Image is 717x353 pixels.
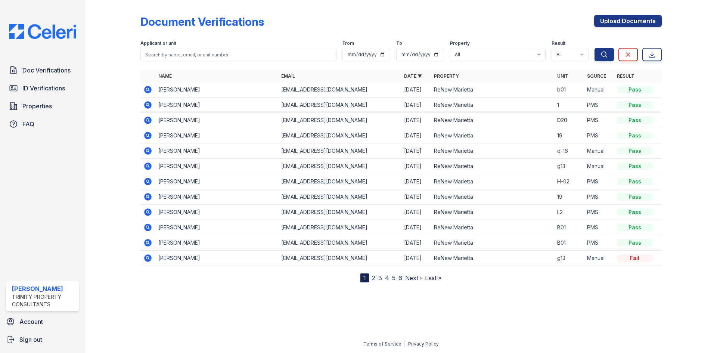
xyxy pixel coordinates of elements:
td: ReNew Marietta [431,82,554,97]
td: ReNew Marietta [431,189,554,205]
a: Source [587,73,606,79]
label: Applicant or unit [140,40,176,46]
a: Email [281,73,295,79]
td: g13 [554,159,584,174]
div: Fail [617,254,653,262]
span: Account [19,317,43,326]
div: Pass [617,147,653,155]
div: Pass [617,101,653,109]
div: Pass [617,132,653,139]
td: ReNew Marietta [431,220,554,235]
span: Sign out [19,335,42,344]
td: ReNew Marietta [431,143,554,159]
td: [DATE] [401,82,431,97]
a: 5 [392,274,395,282]
td: [PERSON_NAME] [155,97,278,113]
td: [PERSON_NAME] [155,128,278,143]
td: B01 [554,235,584,251]
td: ReNew Marietta [431,97,554,113]
td: [EMAIL_ADDRESS][DOMAIN_NAME] [278,220,401,235]
td: [DATE] [401,113,431,128]
td: ReNew Marietta [431,235,554,251]
td: [DATE] [401,174,431,189]
td: ReNew Marietta [431,113,554,128]
td: [DATE] [401,189,431,205]
td: L2 [554,205,584,220]
td: d-16 [554,143,584,159]
td: ReNew Marietta [431,205,554,220]
span: FAQ [22,120,34,128]
label: Result [552,40,565,46]
td: Manual [584,251,614,266]
a: Name [158,73,172,79]
td: 19 [554,128,584,143]
td: [PERSON_NAME] [155,251,278,266]
a: Account [3,314,82,329]
td: [PERSON_NAME] [155,189,278,205]
div: Pass [617,239,653,247]
span: Doc Verifications [22,66,71,75]
a: Result [617,73,634,79]
td: [PERSON_NAME] [155,220,278,235]
td: Manual [584,159,614,174]
a: Property [434,73,459,79]
td: Manual [584,143,614,159]
td: [EMAIL_ADDRESS][DOMAIN_NAME] [278,113,401,128]
a: Terms of Service [363,341,401,347]
div: Pass [617,178,653,185]
td: Manual [584,82,614,97]
a: FAQ [6,117,79,131]
td: H-02 [554,174,584,189]
a: Unit [557,73,568,79]
div: Pass [617,193,653,201]
td: [PERSON_NAME] [155,82,278,97]
td: [PERSON_NAME] [155,205,278,220]
td: [PERSON_NAME] [155,159,278,174]
td: PMS [584,235,614,251]
div: 1 [360,273,369,282]
td: [EMAIL_ADDRESS][DOMAIN_NAME] [278,159,401,174]
a: Upload Documents [594,15,662,27]
td: g13 [554,251,584,266]
span: Properties [22,102,52,111]
a: Next › [405,274,422,282]
div: Pass [617,208,653,216]
a: Doc Verifications [6,63,79,78]
a: Properties [6,99,79,114]
td: [EMAIL_ADDRESS][DOMAIN_NAME] [278,174,401,189]
td: [DATE] [401,159,431,174]
td: PMS [584,189,614,205]
div: Pass [617,162,653,170]
td: [PERSON_NAME] [155,143,278,159]
div: Document Verifications [140,15,264,28]
td: [DATE] [401,251,431,266]
a: 4 [385,274,389,282]
td: [DATE] [401,128,431,143]
input: Search by name, email, or unit number [140,48,336,61]
a: Sign out [3,332,82,347]
td: PMS [584,128,614,143]
a: Last » [425,274,441,282]
a: 3 [378,274,382,282]
td: [EMAIL_ADDRESS][DOMAIN_NAME] [278,143,401,159]
label: Property [450,40,470,46]
td: ReNew Marietta [431,128,554,143]
td: PMS [584,97,614,113]
td: [DATE] [401,143,431,159]
td: B01 [554,220,584,235]
td: [DATE] [401,220,431,235]
a: 2 [372,274,375,282]
td: ReNew Marietta [431,159,554,174]
div: Pass [617,86,653,93]
a: 6 [398,274,402,282]
div: Pass [617,117,653,124]
td: [EMAIL_ADDRESS][DOMAIN_NAME] [278,82,401,97]
td: ReNew Marietta [431,251,554,266]
label: To [396,40,402,46]
td: PMS [584,174,614,189]
td: D20 [554,113,584,128]
td: [PERSON_NAME] [155,113,278,128]
a: ID Verifications [6,81,79,96]
td: [PERSON_NAME] [155,174,278,189]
